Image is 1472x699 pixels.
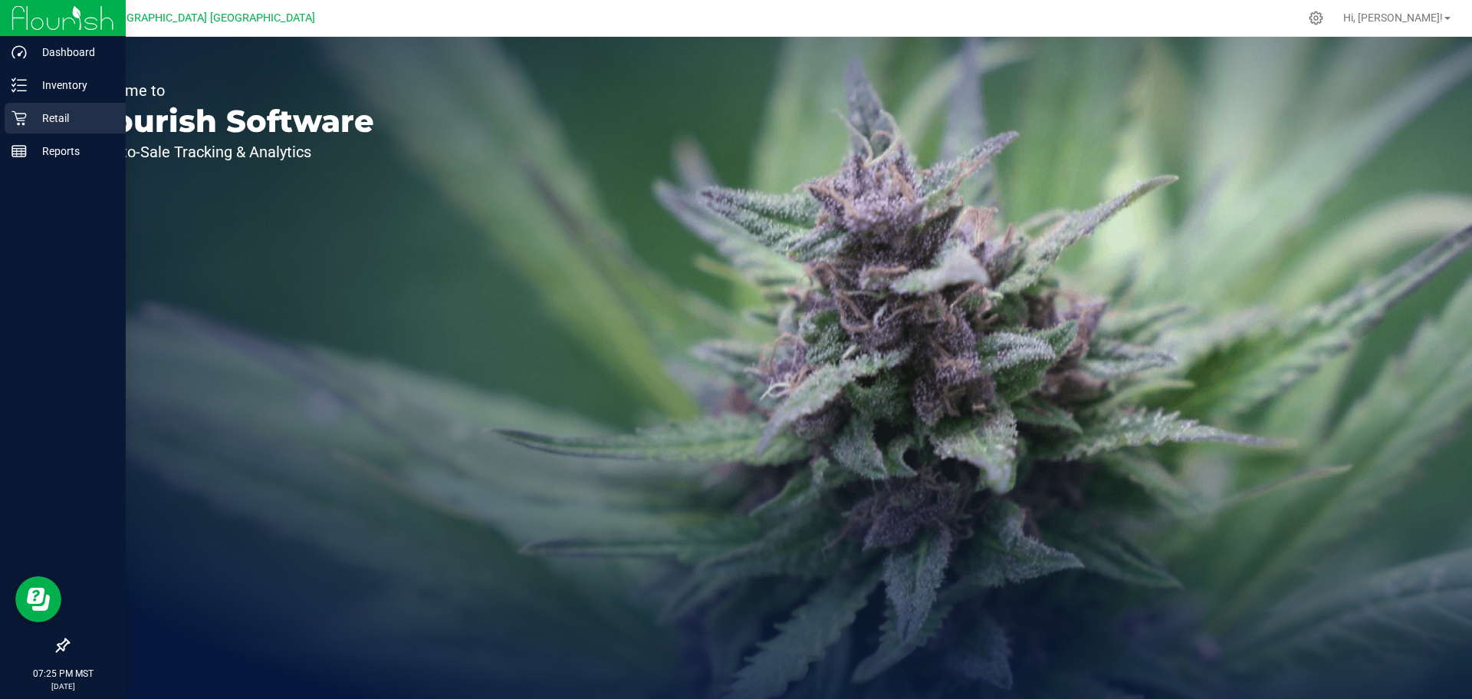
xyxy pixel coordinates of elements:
div: Manage settings [1306,11,1326,25]
p: Reports [27,142,119,160]
p: [DATE] [7,681,119,692]
p: Dashboard [27,43,119,61]
span: Hi, [PERSON_NAME]! [1343,12,1443,24]
p: 07:25 PM MST [7,667,119,681]
inline-svg: Inventory [11,77,27,93]
iframe: Resource center [15,576,61,622]
p: Welcome to [83,83,374,98]
span: [US_STATE][GEOGRAPHIC_DATA] [GEOGRAPHIC_DATA] [44,12,315,25]
p: Flourish Software [83,106,374,137]
inline-svg: Reports [11,143,27,159]
p: Retail [27,109,119,127]
p: Seed-to-Sale Tracking & Analytics [83,144,374,160]
inline-svg: Dashboard [11,45,27,60]
inline-svg: Retail [11,110,27,126]
p: Inventory [27,76,119,94]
